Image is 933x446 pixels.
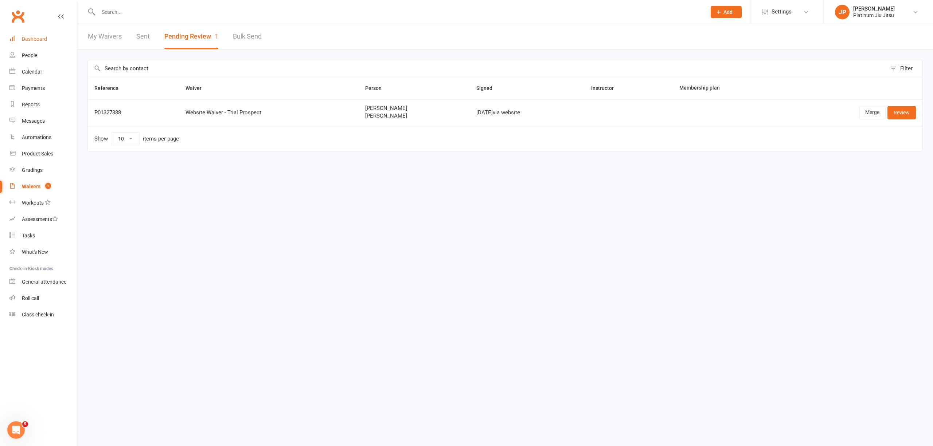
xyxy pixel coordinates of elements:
div: Messages [22,118,45,124]
div: JP [835,5,850,19]
a: Messages [9,113,77,129]
div: What's New [22,249,48,255]
div: Product Sales [22,151,53,157]
div: Calendar [22,69,42,75]
div: General attendance [22,279,66,285]
div: Waivers [22,183,40,189]
button: Pending Review1 [164,24,218,49]
div: items per page [143,136,179,142]
a: My Waivers [88,24,122,49]
a: Merge [859,106,886,119]
div: Gradings [22,167,43,173]
div: Class check-in [22,312,54,317]
a: Gradings [9,162,77,178]
div: Tasks [22,233,35,238]
a: Waivers 1 [9,178,77,195]
span: Add [723,9,733,15]
div: P01327388 [94,110,172,116]
div: [DATE] via website [476,110,578,116]
th: Membership plan [673,77,781,99]
a: Payments [9,80,77,96]
a: Class kiosk mode [9,307,77,323]
a: Workouts [9,195,77,211]
a: Automations [9,129,77,146]
div: Automations [22,134,51,140]
div: Assessments [22,216,58,222]
div: Platinum Jiu Jitsu [853,12,895,19]
span: [PERSON_NAME] [365,105,463,111]
span: 5 [22,421,28,427]
div: Reports [22,102,40,107]
div: People [22,52,37,58]
a: Tasks [9,228,77,244]
a: What's New [9,244,77,260]
a: Roll call [9,290,77,307]
button: Instructor [591,84,622,92]
a: Reports [9,96,77,113]
div: Website Waiver - Trial Prospect [186,110,352,116]
button: Add [711,6,742,18]
a: Clubworx [9,7,27,25]
span: Signed [476,85,500,91]
iframe: Intercom live chat [7,421,25,439]
span: [PERSON_NAME] [365,113,463,119]
a: People [9,47,77,64]
a: Sent [136,24,150,49]
span: Reference [94,85,126,91]
a: Product Sales [9,146,77,162]
button: Waiver [186,84,210,92]
button: Filter [886,60,922,77]
a: Bulk Send [233,24,262,49]
div: Filter [900,64,913,73]
span: 1 [215,32,218,40]
div: Roll call [22,295,39,301]
span: 1 [45,183,51,189]
button: Signed [476,84,500,92]
span: Waiver [186,85,210,91]
div: Dashboard [22,36,47,42]
span: Instructor [591,85,622,91]
a: Dashboard [9,31,77,47]
button: Reference [94,84,126,92]
span: Person [365,85,390,91]
a: Calendar [9,64,77,80]
input: Search... [96,7,701,17]
div: [PERSON_NAME] [853,5,895,12]
a: General attendance kiosk mode [9,274,77,290]
a: Review [887,106,916,119]
button: Person [365,84,390,92]
div: Payments [22,85,45,91]
span: Settings [772,4,792,20]
div: Workouts [22,200,44,206]
a: Assessments [9,211,77,228]
div: Show [94,132,179,145]
input: Search by contact [88,60,886,77]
